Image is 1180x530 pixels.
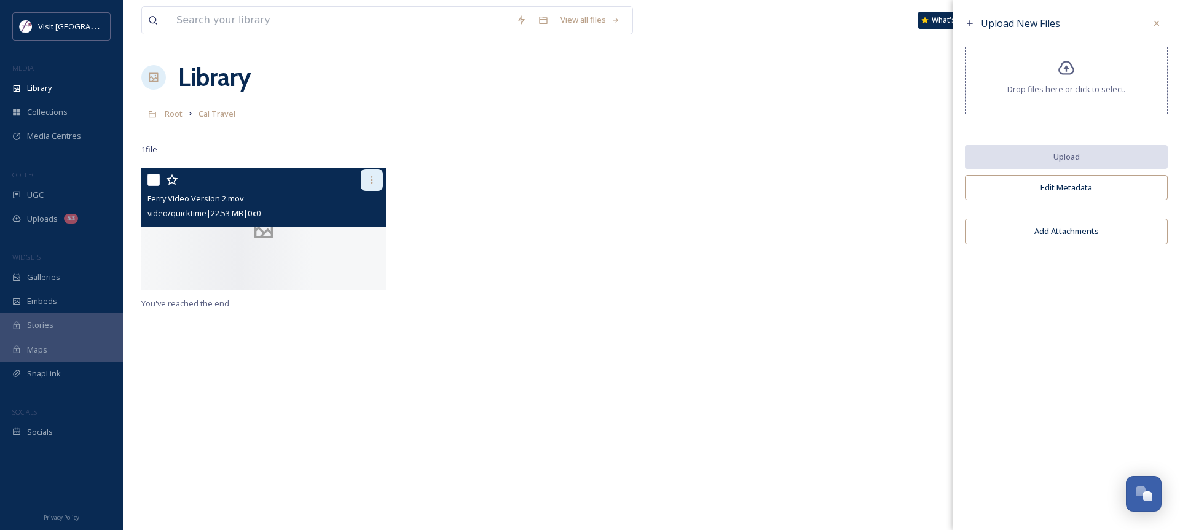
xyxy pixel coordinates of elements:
button: Upload [965,145,1168,169]
input: Search your library [170,7,510,34]
span: Upload New Files [981,17,1060,30]
button: Add Attachments [965,219,1168,244]
span: Collections [27,106,68,118]
span: MEDIA [12,63,34,72]
span: Media Centres [27,130,81,142]
a: What's New [918,12,980,29]
span: SnapLink [27,368,61,380]
a: Cal Travel [199,106,235,121]
a: Library [178,59,251,96]
span: Socials [27,426,53,438]
span: Root [165,108,183,119]
span: UGC [27,189,44,201]
span: video/quicktime | 22.53 MB | 0 x 0 [147,208,261,219]
span: Galleries [27,271,60,283]
span: Ferry Video Version 2.mov [147,193,243,204]
img: visitfairfieldca_logo.jpeg [20,20,32,33]
a: Root [165,106,183,121]
span: Library [27,82,52,94]
span: Cal Travel [199,108,235,119]
a: Privacy Policy [44,509,79,524]
span: Drop files here or click to select. [1007,84,1125,95]
div: 53 [64,214,78,224]
span: Stories [27,319,53,331]
button: Open Chat [1126,476,1162,512]
span: Visit [GEOGRAPHIC_DATA] [38,20,133,32]
button: Edit Metadata [965,175,1168,200]
span: SOCIALS [12,407,37,416]
span: 1 file [141,144,157,155]
span: Uploads [27,213,58,225]
span: Privacy Policy [44,513,79,521]
span: Embeds [27,295,57,307]
span: COLLECT [12,170,39,179]
a: View all files [554,8,626,32]
span: Maps [27,344,47,356]
span: You've reached the end [141,298,229,309]
span: WIDGETS [12,252,41,262]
